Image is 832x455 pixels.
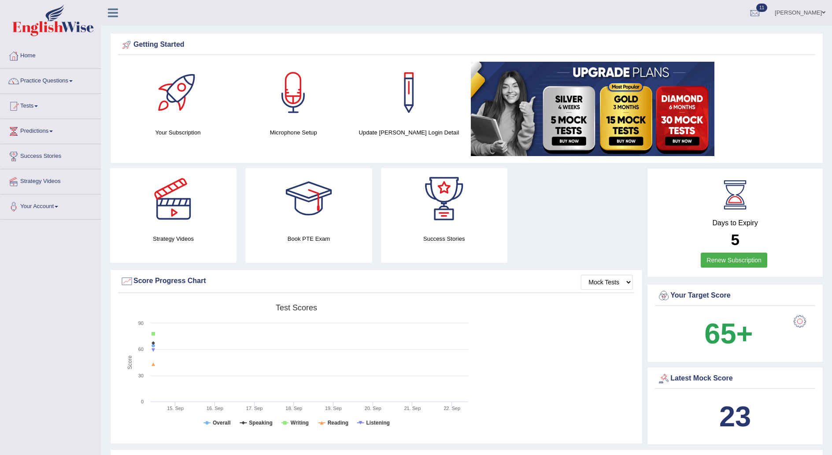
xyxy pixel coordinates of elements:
b: 65+ [704,317,753,350]
a: Home [0,44,101,66]
b: 23 [719,400,751,433]
a: Success Stories [0,144,101,166]
text: 90 [138,321,144,326]
tspan: 18. Sep [285,406,302,411]
tspan: 17. Sep [246,406,263,411]
h4: Update [PERSON_NAME] Login Detail [355,128,462,137]
h4: Microphone Setup [240,128,347,137]
tspan: Reading [328,420,348,426]
tspan: 19. Sep [325,406,342,411]
b: 5 [731,231,739,248]
h4: Your Subscription [125,128,231,137]
tspan: 20. Sep [365,406,381,411]
tspan: Score [127,355,133,369]
tspan: 15. Sep [167,406,184,411]
tspan: Speaking [249,420,272,426]
a: Your Account [0,194,101,216]
div: Your Target Score [657,289,813,302]
h4: Strategy Videos [110,234,237,243]
h4: Days to Expiry [657,219,813,227]
a: Renew Subscription [701,253,767,268]
tspan: 16. Sep [207,406,223,411]
a: Tests [0,94,101,116]
tspan: Listening [366,420,390,426]
tspan: 21. Sep [404,406,421,411]
text: 30 [138,373,144,378]
tspan: 22. Sep [444,406,460,411]
h4: Book PTE Exam [245,234,372,243]
a: Predictions [0,119,101,141]
tspan: Writing [291,420,309,426]
tspan: Overall [213,420,231,426]
span: 11 [756,4,767,12]
a: Practice Questions [0,69,101,91]
div: Getting Started [120,38,813,52]
h4: Success Stories [381,234,507,243]
div: Score Progress Chart [120,275,632,288]
tspan: Test scores [276,303,317,312]
img: small5.jpg [471,62,714,156]
a: Strategy Videos [0,169,101,191]
div: Latest Mock Score [657,372,813,385]
text: 0 [141,399,144,404]
text: 60 [138,347,144,352]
